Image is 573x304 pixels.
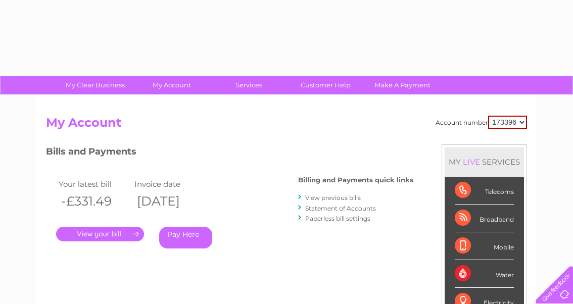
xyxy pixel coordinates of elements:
[445,147,524,176] div: MY SERVICES
[284,76,367,94] a: Customer Help
[436,116,527,129] div: Account number
[132,191,208,212] th: [DATE]
[56,191,132,212] th: -£331.49
[132,177,208,191] td: Invoice date
[305,215,370,222] a: Paperless bill settings
[455,232,514,260] div: Mobile
[159,227,212,248] a: Pay Here
[56,227,144,241] a: .
[361,76,444,94] a: Make A Payment
[56,177,132,191] td: Your latest bill
[305,194,361,201] a: View previous bills
[455,177,514,205] div: Telecoms
[130,76,214,94] a: My Account
[46,116,527,135] h2: My Account
[207,76,291,94] a: Services
[455,205,514,232] div: Broadband
[54,76,137,94] a: My Clear Business
[298,176,413,184] h4: Billing and Payments quick links
[46,144,413,162] h3: Bills and Payments
[305,205,376,212] a: Statement of Accounts
[455,260,514,288] div: Water
[461,157,482,167] div: LIVE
